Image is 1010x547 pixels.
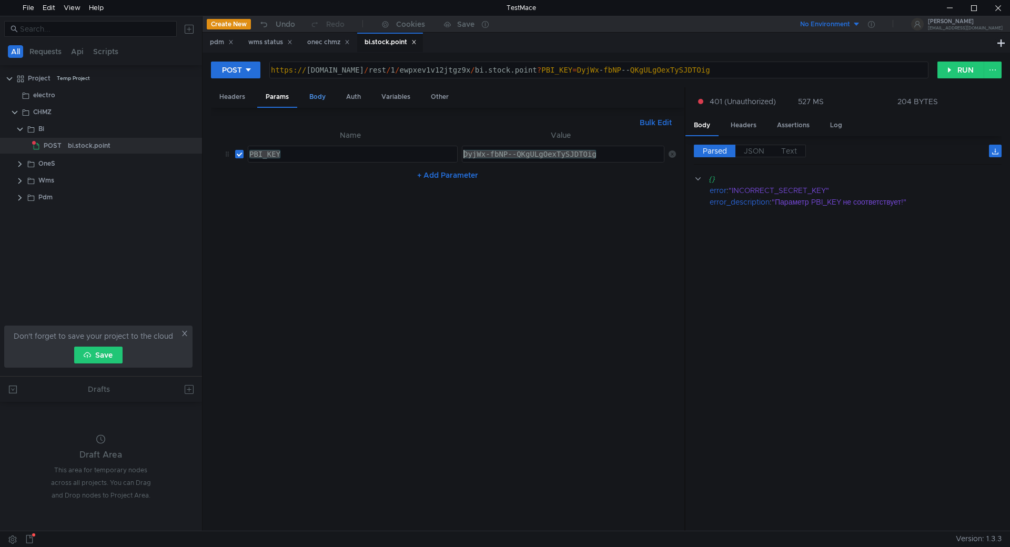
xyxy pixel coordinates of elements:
div: Headers [211,87,254,107]
button: Api [68,45,87,58]
div: Undo [276,18,295,31]
button: Redo [302,16,352,32]
div: CHMZ [33,104,52,120]
button: Scripts [90,45,122,58]
button: Undo [251,16,302,32]
div: bi.stock.point [365,37,417,48]
button: All [8,45,23,58]
span: Parsed [703,146,727,156]
div: Log [822,116,851,135]
button: POST [211,62,260,78]
th: Value [458,129,664,141]
div: Params [257,87,297,108]
div: Variables [373,87,419,107]
div: No Environment [800,19,850,29]
div: onec chmz [307,37,350,48]
span: 401 (Unauthorized) [710,96,776,107]
div: : [710,196,1002,208]
div: Drafts [88,383,110,396]
div: Temp Project [57,70,90,86]
span: Don't forget to save your project to the cloud [14,330,173,342]
div: POST [222,64,242,76]
th: Name [244,129,458,141]
div: error_description [710,196,770,208]
button: Save [74,347,123,363]
button: Bulk Edit [635,116,676,129]
div: 204 BYTES [897,97,938,106]
button: Create New [207,19,251,29]
div: wms status [248,37,292,48]
div: OneS [38,156,55,171]
div: Cookies [396,18,425,31]
button: RUN [937,62,984,78]
div: Redo [326,18,345,31]
div: bi.stock.point [68,138,110,154]
div: "Параметр PBI_KEY не соответствует!" [772,196,990,208]
div: electro [33,87,55,103]
div: Save [457,21,474,28]
input: Search... [20,23,170,35]
span: JSON [744,146,764,156]
div: Body [685,116,719,136]
div: error [710,185,726,196]
div: pdm [210,37,234,48]
div: Project [28,70,50,86]
span: Version: 1.3.3 [956,531,1002,546]
div: "INCORRECT_SECRET_KEY" [729,185,988,196]
div: Body [301,87,334,107]
div: Wms [38,173,54,188]
button: + Add Parameter [413,169,482,181]
div: 527 MS [798,97,824,106]
div: [PERSON_NAME] [928,19,1003,24]
span: POST [44,138,62,154]
div: Auth [338,87,369,107]
div: Pdm [38,189,53,205]
button: No Environment [787,16,861,33]
span: Text [781,146,797,156]
div: Assertions [769,116,818,135]
button: Requests [26,45,65,58]
div: Bi [38,121,44,137]
div: {} [709,173,987,185]
div: : [710,185,1002,196]
div: [EMAIL_ADDRESS][DOMAIN_NAME] [928,26,1003,30]
div: Headers [722,116,765,135]
div: Other [422,87,457,107]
